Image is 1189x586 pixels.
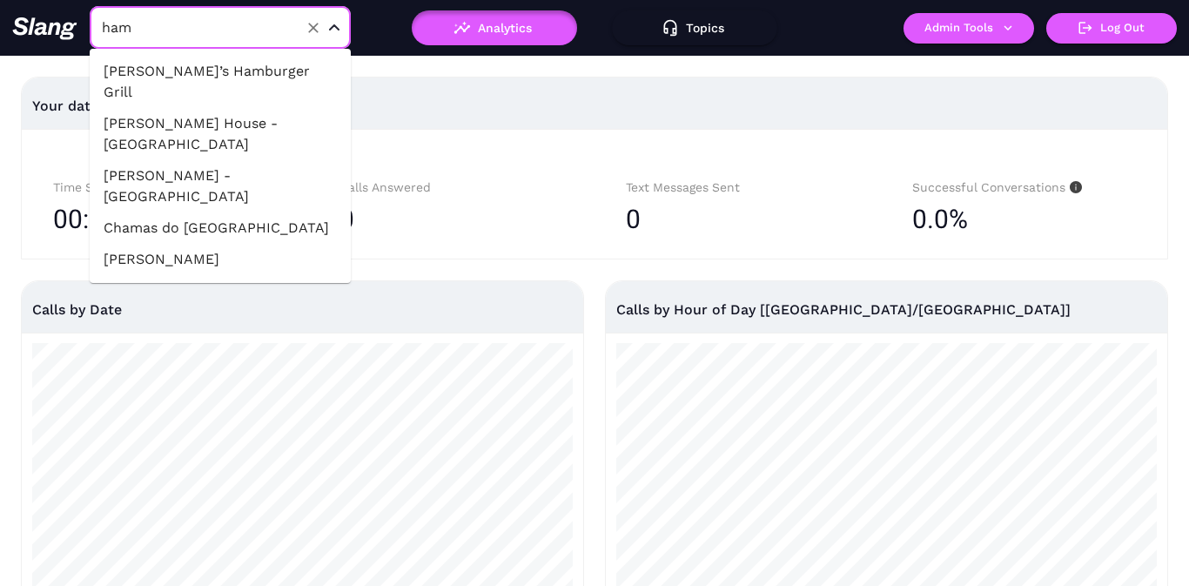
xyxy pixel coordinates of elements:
span: Successful Conversations [912,180,1082,194]
button: Topics [612,10,777,45]
img: 623511267c55cb56e2f2a487_logo2.png [12,17,77,40]
div: Your data for the past [32,85,1157,127]
li: Rumba Hampton Bays [90,275,351,306]
span: Time Saved [53,180,138,194]
div: Calls by Hour of Day [[GEOGRAPHIC_DATA]/[GEOGRAPHIC_DATA]] [616,281,1157,338]
li: [PERSON_NAME]’s Hamburger Grill [90,56,351,108]
span: 0 [626,204,641,234]
button: Admin Tools [904,13,1034,44]
li: [PERSON_NAME] - [GEOGRAPHIC_DATA] [90,160,351,212]
a: Analytics [412,21,577,33]
span: info-circle [1065,181,1082,193]
button: Close [324,17,345,38]
button: Analytics [412,10,577,45]
button: Log Out [1046,13,1177,44]
li: Chamas do [GEOGRAPHIC_DATA] [90,212,351,244]
span: 00:00:00 [53,198,154,241]
li: [PERSON_NAME] [90,244,351,275]
li: [PERSON_NAME] House - [GEOGRAPHIC_DATA] [90,108,351,160]
div: Calls by Date [32,281,573,338]
span: 0.0% [912,198,968,241]
div: Text Messages Sent [626,178,850,198]
div: Calls Answered [339,178,563,198]
button: Clear [301,16,326,40]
